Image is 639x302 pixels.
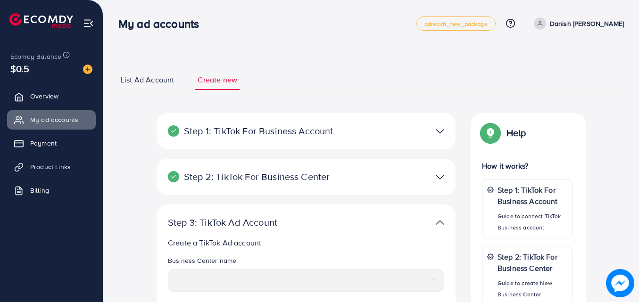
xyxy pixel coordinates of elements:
img: image [83,65,92,74]
p: Step 3: TikTok Ad Account [168,217,347,228]
a: Payment [7,134,96,153]
img: logo [9,13,73,28]
p: Help [506,127,526,139]
img: Popup guide [482,124,499,141]
img: menu [83,18,94,29]
a: My ad accounts [7,110,96,129]
a: Product Links [7,157,96,176]
p: Guide to connect TikTok Business account [498,211,567,233]
span: Payment [30,139,57,148]
span: Create new [198,74,237,85]
a: Danish [PERSON_NAME] [530,17,624,30]
legend: Business Center name [168,256,444,269]
span: $0.5 [10,62,30,75]
span: Product Links [30,162,71,171]
img: TikTok partner [436,170,444,184]
a: adreach_new_package [416,16,496,31]
img: TikTok partner [436,216,444,229]
p: Step 2: TikTok For Business Center [168,171,347,182]
span: adreach_new_package [424,21,488,27]
p: Danish [PERSON_NAME] [550,18,624,29]
span: Overview [30,91,58,101]
img: TikTok partner [436,124,444,138]
span: List Ad Account [121,74,174,85]
p: How it works? [482,160,573,171]
span: Billing [30,186,49,195]
span: Ecomdy Balance [10,52,61,61]
p: Step 1: TikTok For Business Account [168,125,347,137]
p: Guide to create New Business Center [498,278,567,300]
a: Overview [7,87,96,106]
span: My ad accounts [30,115,78,124]
img: image [606,269,634,297]
p: Step 1: TikTok For Business Account [498,184,567,207]
a: Billing [7,181,96,200]
p: Create a TikTok Ad account [168,237,444,248]
h3: My ad accounts [118,17,207,31]
p: Step 2: TikTok For Business Center [498,251,567,274]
